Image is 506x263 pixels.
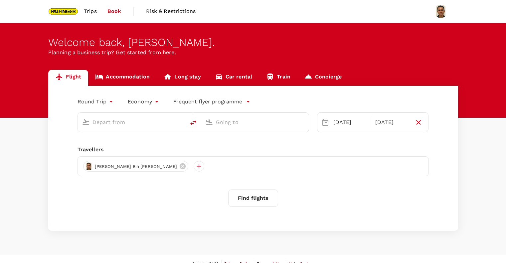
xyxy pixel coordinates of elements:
div: Round Trip [78,96,115,107]
div: Economy [128,96,160,107]
span: Risk & Restrictions [146,7,196,15]
button: Open [304,121,305,123]
p: Planning a business trip? Get started from here. [48,49,458,57]
p: Frequent flyer programme [173,98,242,106]
span: [PERSON_NAME] Bin [PERSON_NAME] [91,163,181,170]
a: Concierge [297,70,349,86]
img: Palfinger Asia Pacific Pte Ltd [48,4,79,19]
img: Muhammad Fauzi Bin Ali Akbar [434,5,447,18]
a: Accommodation [88,70,157,86]
div: [DATE] [373,116,412,129]
button: Frequent flyer programme [173,98,250,106]
div: Travellers [78,146,429,154]
div: Welcome back , [PERSON_NAME] . [48,36,458,49]
input: Going to [216,117,295,127]
button: Find flights [228,190,278,207]
div: [PERSON_NAME] Bin [PERSON_NAME] [83,161,189,172]
a: Flight [48,70,88,86]
div: [DATE] [331,116,370,129]
a: Long stay [157,70,208,86]
a: Train [259,70,297,86]
button: Open [181,121,182,123]
button: delete [185,115,201,131]
span: Trips [84,7,97,15]
span: Book [107,7,121,15]
input: Depart from [92,117,171,127]
a: Car rental [208,70,259,86]
img: avatar-6654046f5d07b.png [85,162,93,170]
